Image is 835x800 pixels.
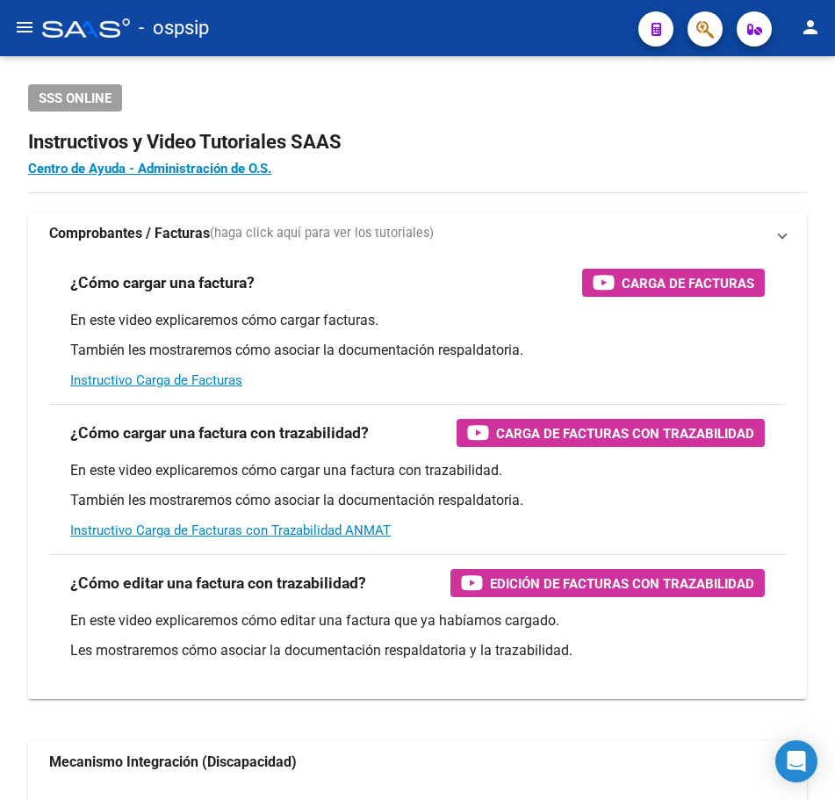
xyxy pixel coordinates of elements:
span: Carga de Facturas [622,272,754,294]
a: Instructivo Carga de Facturas con Trazabilidad ANMAT [70,523,391,538]
button: Edición de Facturas con Trazabilidad [450,569,765,597]
div: Open Intercom Messenger [775,740,817,782]
p: En este video explicaremos cómo editar una factura que ya habíamos cargado. [70,611,765,631]
a: Instructivo Carga de Facturas [70,372,242,388]
span: Edición de Facturas con Trazabilidad [490,573,754,595]
p: En este video explicaremos cómo cargar facturas. [70,311,765,330]
mat-expansion-panel-header: Mecanismo Integración (Discapacidad) [28,741,807,783]
strong: Mecanismo Integración (Discapacidad) [49,753,297,772]
div: Comprobantes / Facturas(haga click aquí para ver los tutoriales) [28,255,807,699]
p: También les mostraremos cómo asociar la documentación respaldatoria. [70,341,765,360]
button: Carga de Facturas [582,269,765,297]
h3: ¿Cómo editar una factura con trazabilidad? [70,571,366,595]
mat-icon: menu [14,17,35,38]
mat-expansion-panel-header: Comprobantes / Facturas(haga click aquí para ver los tutoriales) [28,213,807,255]
a: Centro de Ayuda - Administración de O.S. [28,161,271,177]
span: - ospsip [139,9,209,47]
button: SSS ONLINE [28,84,122,112]
p: En este video explicaremos cómo cargar una factura con trazabilidad. [70,461,765,480]
strong: Comprobantes / Facturas [49,224,210,243]
h3: ¿Cómo cargar una factura con trazabilidad? [70,421,369,445]
span: Carga de Facturas con Trazabilidad [496,422,754,444]
h3: ¿Cómo cargar una factura? [70,270,255,295]
mat-icon: person [800,17,821,38]
h2: Instructivos y Video Tutoriales SAAS [28,126,807,159]
p: También les mostraremos cómo asociar la documentación respaldatoria. [70,491,765,510]
span: SSS ONLINE [39,90,112,106]
button: Carga de Facturas con Trazabilidad [457,419,765,447]
p: Les mostraremos cómo asociar la documentación respaldatoria y la trazabilidad. [70,641,765,660]
span: (haga click aquí para ver los tutoriales) [210,224,434,243]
